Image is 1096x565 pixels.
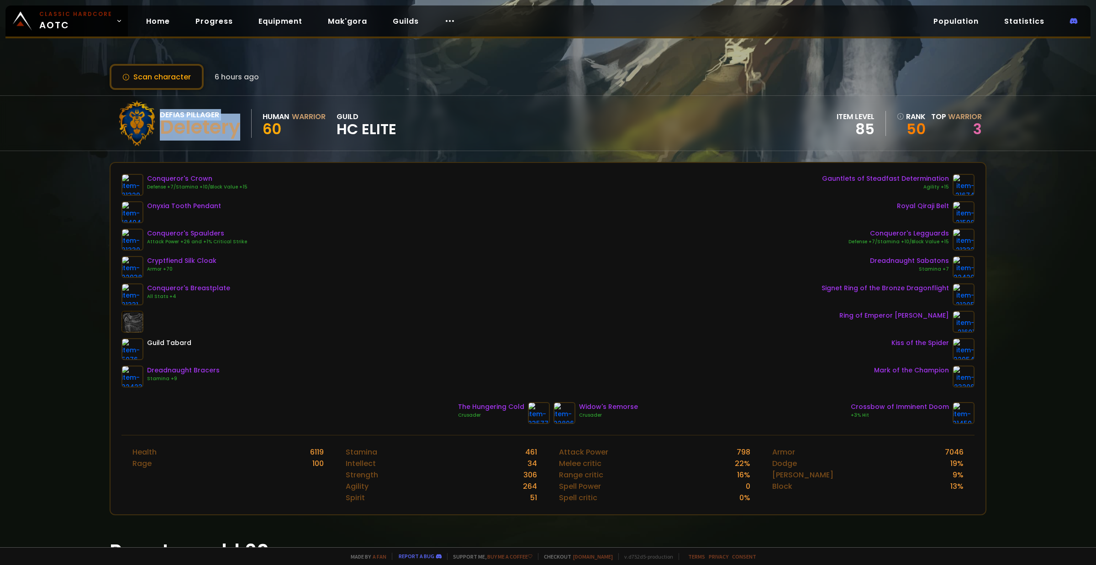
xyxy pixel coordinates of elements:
div: 0 % [739,492,750,503]
div: 7046 [945,446,964,458]
img: item-22806 [553,402,575,424]
a: Report a bug [399,553,434,560]
span: Made by [345,553,386,560]
div: Top [931,111,982,122]
div: Conqueror's Spaulders [147,229,247,238]
img: item-21459 [953,402,975,424]
a: Progress [188,12,240,31]
div: Range critic [559,469,603,481]
div: Deletery [160,120,240,134]
img: item-23577 [528,402,550,424]
div: Stamina +9 [147,375,220,382]
div: Stamina +7 [870,266,949,273]
img: item-23206 [953,366,975,387]
div: Mark of the Champion [874,366,949,375]
div: Dreadnaught Bracers [147,366,220,375]
div: Armor +70 [147,266,216,273]
a: [DOMAIN_NAME] [573,553,613,560]
a: Guilds [385,12,426,31]
div: Attack Power [559,446,608,458]
a: Mak'gora [321,12,374,31]
div: guild [337,111,396,136]
div: Rage [132,458,152,469]
a: Home [139,12,177,31]
a: a fan [373,553,386,560]
div: Defias Pillager [160,109,240,120]
div: rank [897,111,926,122]
div: Signet Ring of the Bronze Dragonflight [822,283,949,293]
div: Crusader [579,412,638,419]
div: Dodge [772,458,797,469]
a: 3 [973,119,982,139]
img: item-21331 [121,283,143,305]
div: +3% Hit [851,412,949,419]
img: item-22938 [121,256,143,278]
div: Armor [772,446,795,458]
div: Attack Power +26 and +1% Critical Strike [147,238,247,246]
img: item-5976 [121,338,143,360]
div: Spirit [346,492,365,503]
div: 100 [312,458,324,469]
div: [PERSON_NAME] [772,469,833,481]
img: item-21601 [953,311,975,333]
div: Intellect [346,458,376,469]
div: Conqueror's Breastplate [147,283,230,293]
small: Classic Hardcore [39,10,112,18]
div: Block [772,481,792,492]
div: 13 % [950,481,964,492]
span: AOTC [39,10,112,32]
div: Conqueror's Legguards [848,229,949,238]
span: 6 hours ago [215,71,259,83]
div: Melee critic [559,458,601,469]
span: Warrior [948,111,982,122]
span: Support me, [447,553,532,560]
img: item-21674 [953,174,975,196]
div: Agility +15 [822,183,949,191]
a: Population [926,12,986,31]
div: 16 % [737,469,750,481]
div: Warrior [292,111,326,122]
div: Dreadnaught Sabatons [870,256,949,266]
div: Strength [346,469,378,481]
span: 60 [263,119,281,139]
div: Health [132,446,157,458]
img: item-22954 [953,338,975,360]
div: 51 [530,492,537,503]
a: Consent [732,553,756,560]
a: Statistics [997,12,1052,31]
div: All Stats +4 [147,293,230,300]
div: 306 [523,469,537,481]
img: item-21332 [953,229,975,251]
div: 19 % [950,458,964,469]
div: 9 % [953,469,964,481]
div: Royal Qiraji Belt [897,201,949,211]
span: HC Elite [337,122,396,136]
div: Ring of Emperor [PERSON_NAME] [839,311,949,320]
div: Cryptfiend Silk Cloak [147,256,216,266]
div: Agility [346,481,369,492]
div: Widow's Remorse [579,402,638,412]
div: item level [837,111,875,122]
div: Defense +7/Stamina +10/Block Value +15 [848,238,949,246]
a: Classic HardcoreAOTC [5,5,128,37]
span: Checkout [538,553,613,560]
div: 85 [837,122,875,136]
div: Defense +7/Stamina +10/Block Value +15 [147,183,248,191]
img: item-22423 [121,366,143,387]
img: item-21205 [953,283,975,305]
div: 22 % [735,458,750,469]
button: Scan character [110,64,204,90]
div: 34 [527,458,537,469]
div: Spell Power [559,481,601,492]
img: item-22420 [953,256,975,278]
a: Equipment [251,12,310,31]
img: item-18404 [121,201,143,223]
a: Terms [688,553,705,560]
div: Crossbow of Imminent Doom [851,402,949,412]
div: Guild Tabard [147,338,191,348]
div: Stamina [346,446,377,458]
div: 0 [746,481,750,492]
img: item-21598 [953,201,975,223]
div: 798 [737,446,750,458]
div: 6119 [310,446,324,458]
